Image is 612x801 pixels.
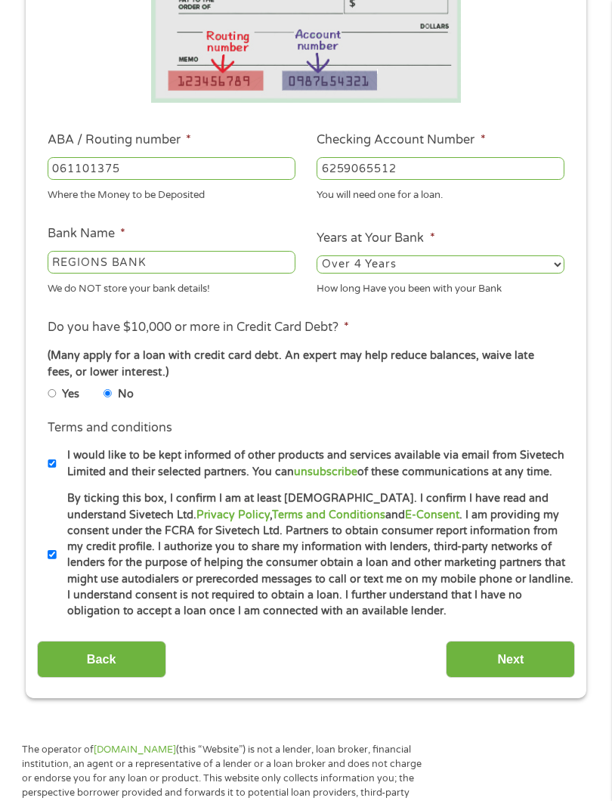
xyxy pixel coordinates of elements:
a: E-Consent [405,509,459,521]
div: How long Have you been with your Bank [317,277,564,297]
label: Do you have $10,000 or more in Credit Card Debt? [48,320,349,336]
a: Privacy Policy [196,509,270,521]
label: No [118,386,134,403]
label: Yes [62,386,79,403]
label: Bank Name [48,226,125,242]
input: 263177916 [48,157,295,180]
a: [DOMAIN_NAME] [94,744,176,756]
div: You will need one for a loan. [317,183,564,203]
div: We do NOT store your bank details! [48,277,295,297]
div: (Many apply for a loan with credit card debt. An expert may help reduce balances, waive late fees... [48,348,564,380]
label: Terms and conditions [48,420,172,436]
input: Back [37,641,166,678]
a: Terms and Conditions [272,509,385,521]
label: I would like to be kept informed of other products and services available via email from Sivetech... [57,447,573,480]
label: Checking Account Number [317,132,485,148]
input: Next [446,641,575,678]
div: Where the Money to be Deposited [48,183,295,203]
label: ABA / Routing number [48,132,191,148]
a: unsubscribe [294,465,357,478]
label: Years at Your Bank [317,230,434,246]
input: 345634636 [317,157,564,180]
label: By ticking this box, I confirm I am at least [DEMOGRAPHIC_DATA]. I confirm I have read and unders... [57,490,573,619]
